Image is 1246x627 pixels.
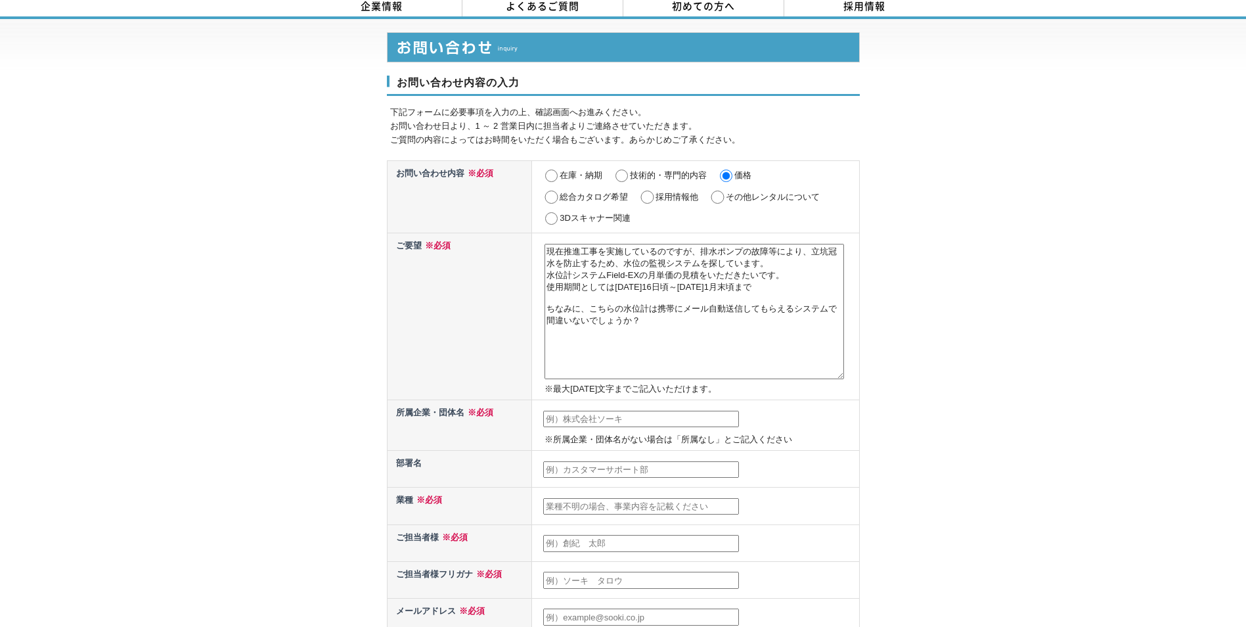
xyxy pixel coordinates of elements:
label: その他レンタルについて [726,192,820,202]
label: 採用情報他 [656,192,698,202]
span: ※必須 [422,241,451,250]
label: 技術的・専門的内容 [630,170,707,180]
input: 例）ソーキ タロウ [543,572,739,589]
span: ※必須 [456,606,485,616]
label: 価格 [734,170,751,180]
th: ご要望 [387,233,532,400]
th: 業種 [387,488,532,524]
th: お問い合わせ内容 [387,160,532,233]
span: ※必須 [473,569,502,579]
p: ※所属企業・団体名がない場合は「所属なし」とご記入ください [545,433,856,447]
h3: お問い合わせ内容の入力 [387,76,860,97]
input: 例）example@sooki.co.jp [543,609,739,626]
img: お問い合わせ [387,32,860,62]
label: 在庫・納期 [560,170,602,180]
input: 例）株式会社ソーキ [543,411,739,428]
th: ご担当者様フリガナ [387,561,532,598]
span: ※必須 [464,407,493,417]
label: 3Dスキャナー関連 [560,213,631,223]
p: ※最大[DATE]文字までご記入いただけます。 [545,383,856,396]
span: ※必須 [439,532,468,542]
th: 部署名 [387,451,532,488]
span: ※必須 [413,495,442,505]
p: 下記フォームに必要事項を入力の上、確認画面へお進みください。 お問い合わせ日より、1 ～ 2 営業日内に担当者よりご連絡させていただきます。 ご質問の内容によってはお時間をいただく場合もございま... [390,106,860,147]
input: 業種不明の場合、事業内容を記載ください [543,498,739,515]
input: 例）カスタマーサポート部 [543,461,739,478]
th: ご担当者様 [387,524,532,561]
input: 例）創紀 太郎 [543,535,739,552]
th: 所属企業・団体名 [387,400,532,451]
label: 総合カタログ希望 [560,192,628,202]
span: ※必須 [464,168,493,178]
